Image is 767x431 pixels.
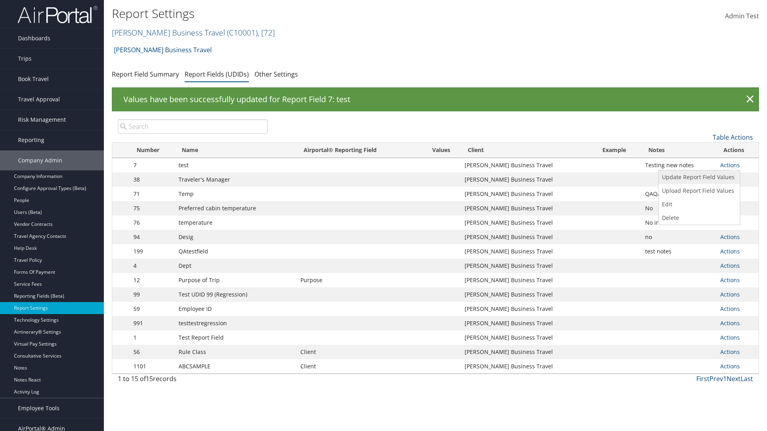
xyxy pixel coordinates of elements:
[254,70,298,79] a: Other Settings
[461,230,595,244] td: [PERSON_NAME] Business Travel
[129,201,174,215] td: 75
[659,198,738,211] a: Edit
[175,287,296,302] td: Test UDID 99 (Regression)
[18,130,44,150] span: Reporting
[641,158,716,172] td: Testing new notes
[741,374,753,383] a: Last
[743,91,757,107] a: ×
[461,316,595,330] td: [PERSON_NAME] Business Travel
[461,359,595,374] td: [PERSON_NAME] Business Travel
[713,133,753,142] a: Table Actions
[175,158,296,172] td: test
[18,110,66,130] span: Risk Management
[118,374,268,388] div: 1 to 15 of records
[461,172,595,187] td: [PERSON_NAME] Business Travel
[725,12,759,20] span: Admin Test
[129,330,174,345] td: 1
[227,27,258,38] span: ( C10001 )
[296,359,422,374] td: Client
[461,215,595,230] td: [PERSON_NAME] Business Travel
[129,158,174,172] td: 7
[720,334,740,341] a: Actions
[461,201,595,215] td: [PERSON_NAME] Business Travel
[720,161,740,169] a: Actions
[175,316,296,330] td: testtestregression
[723,374,727,383] a: 1
[720,319,740,327] a: Actions
[659,170,738,184] a: Update Report Field Values
[129,359,174,374] td: 1101
[296,142,422,158] th: Airportal&reg; Reporting Field
[175,230,296,244] td: Desig
[175,142,296,158] th: Name
[18,398,60,418] span: Employee Tools
[641,230,716,244] td: no
[112,142,129,158] th: : activate to sort column descending
[129,244,174,259] td: 199
[720,362,740,370] a: Actions
[185,70,249,79] a: Report Fields (UDIDs)
[659,184,738,198] a: Upload Report Field Values
[461,302,595,316] td: [PERSON_NAME] Business Travel
[720,247,740,255] a: Actions
[114,42,212,58] a: [PERSON_NAME] Business Travel
[641,187,716,201] td: QAQA test
[175,201,296,215] td: Preferred cabin temperature
[146,374,153,383] span: 15
[18,28,50,48] span: Dashboards
[129,287,174,302] td: 99
[118,119,268,134] input: Search
[727,374,741,383] a: Next
[175,359,296,374] td: ABCSAMPLE
[175,345,296,359] td: Rule Class
[18,150,62,170] span: Company Admin
[129,302,174,316] td: 59
[461,142,595,158] th: Client
[112,87,759,111] div: Values have been successfully updated for Report Field 7: test
[461,187,595,201] td: [PERSON_NAME] Business Travel
[725,4,759,29] a: Admin Test
[129,215,174,230] td: 76
[175,244,296,259] td: QAtestfield
[129,187,174,201] td: 71
[696,374,709,383] a: First
[720,276,740,284] a: Actions
[716,142,759,158] th: Actions
[461,244,595,259] td: [PERSON_NAME] Business Travel
[129,345,174,359] td: 56
[296,345,422,359] td: Client
[709,374,723,383] a: Prev
[175,259,296,273] td: Dept
[129,230,174,244] td: 94
[18,69,49,89] span: Book Travel
[112,5,543,22] h1: Report Settings
[175,302,296,316] td: Employee ID
[175,215,296,230] td: temperature
[258,27,275,38] span: , [ 72 ]
[422,142,461,158] th: Values
[641,201,716,215] td: No
[175,273,296,287] td: Purpose of Trip
[112,27,275,38] a: [PERSON_NAME] Business Travel
[720,305,740,312] a: Actions
[461,330,595,345] td: [PERSON_NAME] Business Travel
[595,142,641,158] th: Example
[112,70,179,79] a: Report Field Summary
[175,187,296,201] td: Temp
[720,291,740,298] a: Actions
[296,273,422,287] td: Purpose
[175,172,296,187] td: Traveler's Manager
[18,49,32,69] span: Trips
[641,244,716,259] td: test notes
[461,259,595,273] td: [PERSON_NAME] Business Travel
[129,172,174,187] td: 38
[461,345,595,359] td: [PERSON_NAME] Business Travel
[129,316,174,330] td: 991
[720,348,740,356] a: Actions
[129,142,174,158] th: Number
[175,330,296,345] td: Test Report Field
[461,287,595,302] td: [PERSON_NAME] Business Travel
[720,233,740,241] a: Actions
[18,89,60,109] span: Travel Approval
[659,211,738,225] a: Delete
